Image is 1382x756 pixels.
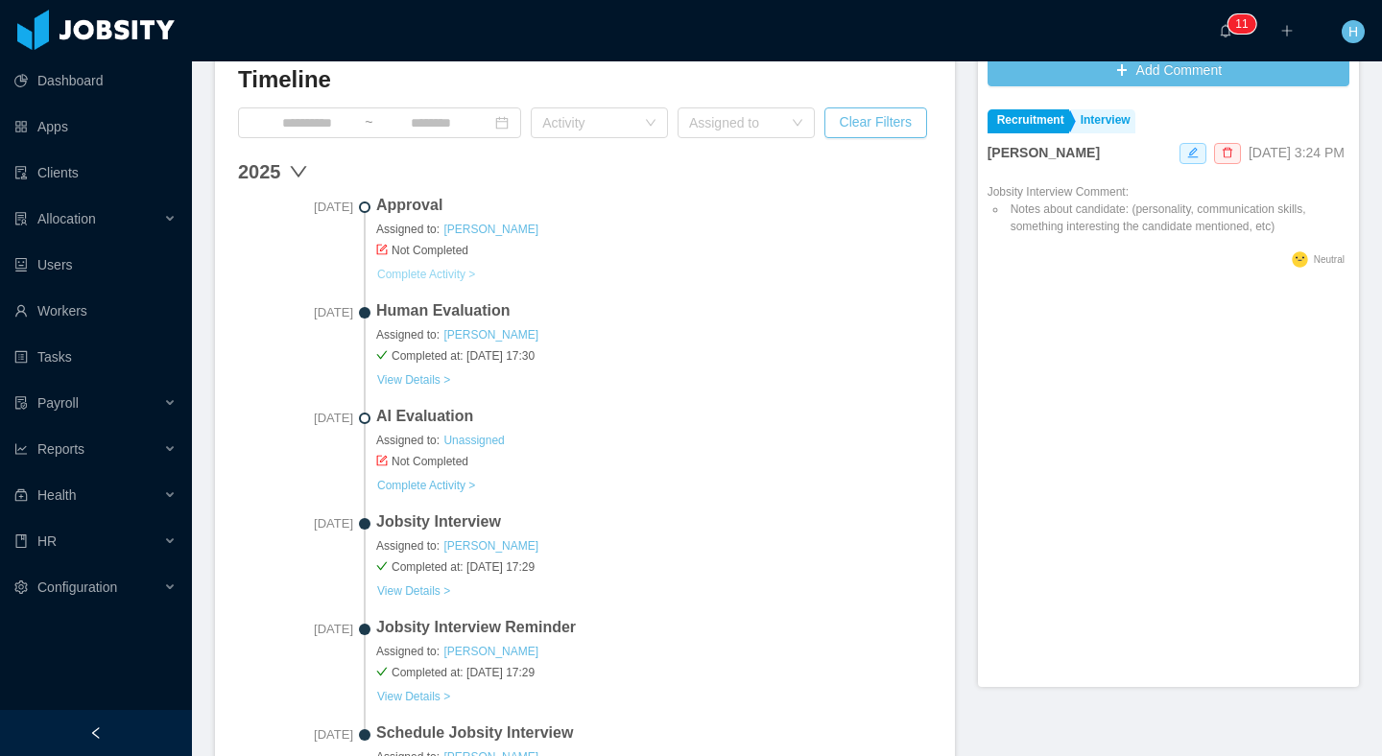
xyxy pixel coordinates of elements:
span: [DATE] 3:24 PM [1249,145,1345,160]
a: Complete Activity > [376,267,476,282]
a: icon: appstoreApps [14,107,177,146]
a: [PERSON_NAME] [442,538,539,554]
span: Approval [376,194,932,217]
span: Not Completed [376,453,932,470]
a: icon: pie-chartDashboard [14,61,177,100]
span: Jobsity Interview [376,510,932,533]
div: Assigned to [689,113,782,132]
span: Completed at: [DATE] 17:29 [376,558,932,576]
span: Reports [37,441,84,457]
a: icon: userWorkers [14,292,177,330]
span: Allocation [37,211,96,226]
a: Complete Activity > [376,478,476,493]
span: Assigned to: [376,326,932,343]
a: View Details > [376,583,451,599]
span: Assigned to: [376,432,932,449]
span: H [1348,20,1358,43]
span: Payroll [37,395,79,411]
i: icon: check [376,666,388,677]
span: Jobsity Interview Reminder [376,616,932,639]
span: Schedule Jobsity Interview [376,721,932,744]
span: [DATE] [238,620,353,639]
p: 1 [1242,14,1249,34]
p: 1 [1235,14,1242,34]
strong: [PERSON_NAME] [988,145,1100,160]
a: Interview [1071,109,1135,133]
span: [DATE] [238,303,353,322]
i: icon: line-chart [14,442,28,456]
span: Configuration [37,579,117,595]
sup: 11 [1227,14,1255,34]
a: [PERSON_NAME] [442,644,539,659]
span: [DATE] [238,198,353,217]
span: Human Evaluation [376,299,932,322]
i: icon: bell [1219,24,1232,37]
span: Completed at: [DATE] 17:29 [376,664,932,681]
i: icon: calendar [495,116,509,130]
i: icon: form [376,455,388,466]
a: icon: profileTasks [14,338,177,376]
i: icon: setting [14,580,28,594]
a: icon: auditClients [14,154,177,192]
span: down [289,162,308,181]
span: Assigned to: [376,643,932,660]
i: icon: form [376,244,388,255]
span: [DATE] [238,409,353,428]
span: HR [37,533,57,549]
div: 2025 down [238,157,932,186]
button: icon: plusAdd Comment [988,56,1349,86]
span: [DATE] [238,725,353,744]
div: Jobsity Interview Comment: [988,183,1349,235]
i: icon: check [376,349,388,361]
span: Health [37,487,76,503]
h3: Timeline [238,64,932,95]
a: [PERSON_NAME] [442,222,539,237]
a: icon: robotUsers [14,246,177,284]
i: icon: file-protect [14,396,28,410]
i: icon: check [376,560,388,572]
li: Notes about candidate: (personality, communication skills, something interesting the candidate me... [1007,201,1349,235]
a: View Details > [376,372,451,388]
a: [PERSON_NAME] [442,327,539,343]
i: icon: book [14,534,28,548]
span: Not Completed [376,242,932,259]
span: Assigned to: [376,221,932,238]
i: icon: edit [1187,147,1199,158]
span: AI Evaluation [376,405,932,428]
i: icon: solution [14,212,28,225]
a: Unassigned [442,433,505,448]
i: icon: medicine-box [14,488,28,502]
button: Clear Filters [824,107,927,138]
span: Neutral [1314,254,1345,265]
i: icon: plus [1280,24,1294,37]
i: icon: delete [1222,147,1233,158]
div: Activity [542,113,635,132]
i: icon: down [645,117,656,130]
a: View Details > [376,689,451,704]
span: [DATE] [238,514,353,533]
span: Assigned to: [376,537,932,555]
a: Recruitment [988,109,1069,133]
i: icon: down [792,117,803,130]
span: Completed at: [DATE] 17:30 [376,347,932,365]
